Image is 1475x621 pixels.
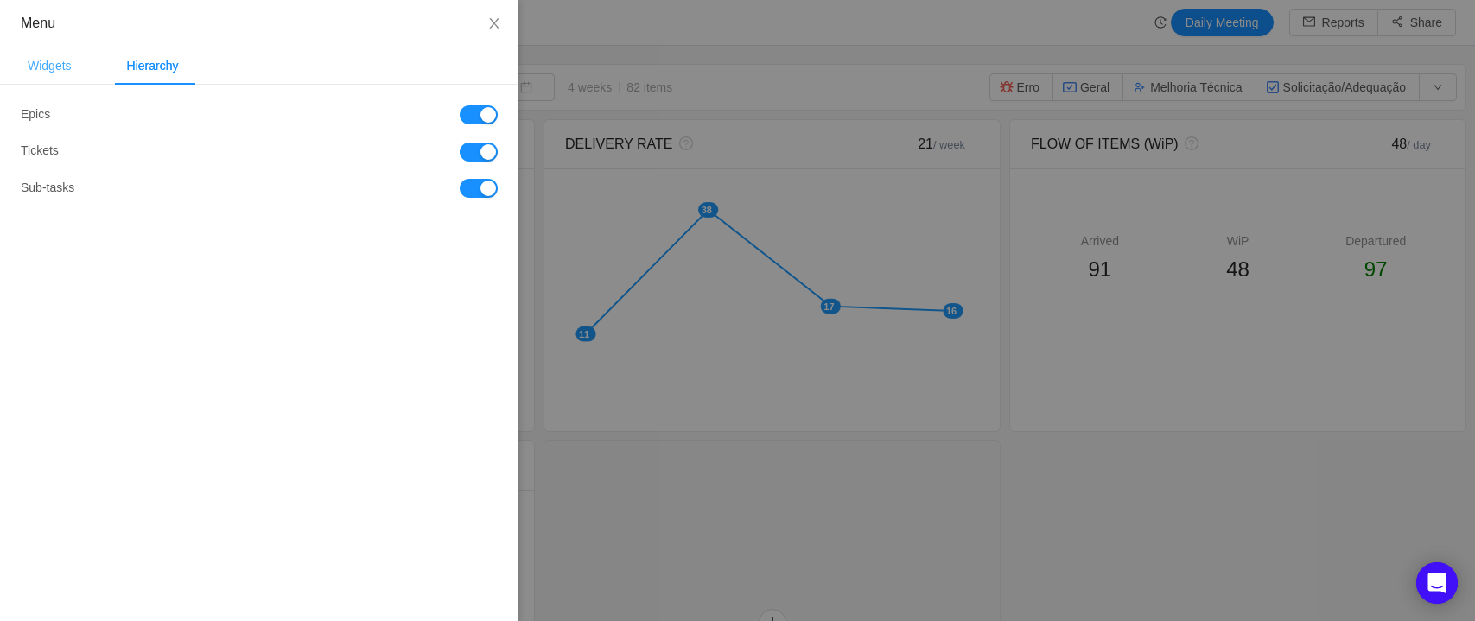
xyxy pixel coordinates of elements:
[21,179,259,198] div: Sub-tasks
[14,47,86,86] div: Widgets
[21,142,259,161] div: Tickets
[487,16,501,30] i: icon: close
[1416,562,1458,604] div: Open Intercom Messenger
[21,105,259,124] div: Epics
[113,47,193,86] div: Hierarchy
